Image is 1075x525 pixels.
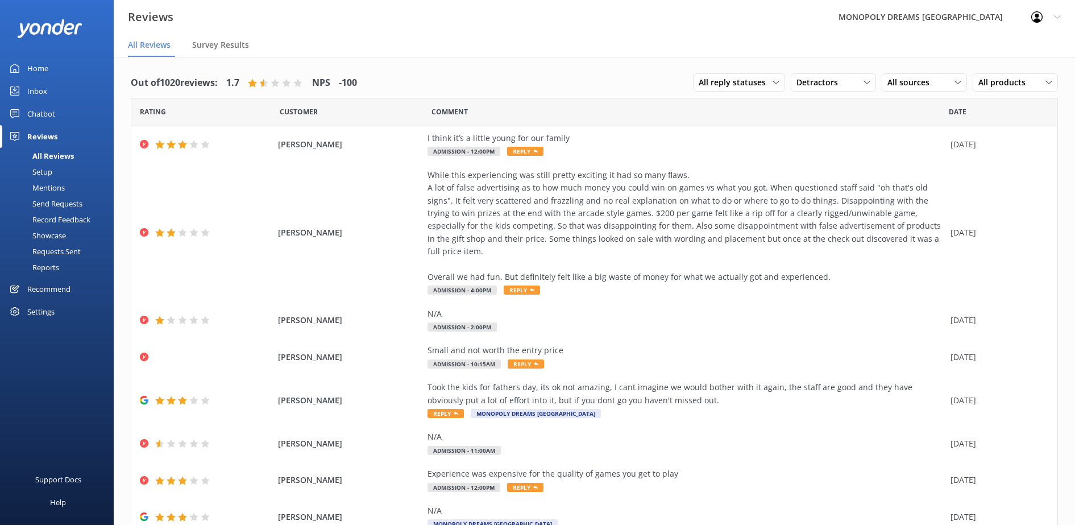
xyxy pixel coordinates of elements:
[507,147,543,156] span: Reply
[7,228,114,243] a: Showcase
[7,212,90,228] div: Record Feedback
[949,106,966,117] span: Date
[50,491,66,514] div: Help
[27,80,47,102] div: Inbox
[17,19,82,38] img: yonder-white-logo.png
[427,147,500,156] span: Admission - 12:00pm
[7,259,114,275] a: Reports
[427,344,945,357] div: Small and not worth the entry price
[131,76,218,90] h4: Out of 1020 reviews:
[951,437,1043,450] div: [DATE]
[508,359,544,369] span: Reply
[278,351,422,363] span: [PERSON_NAME]
[951,351,1043,363] div: [DATE]
[278,226,422,239] span: [PERSON_NAME]
[431,106,468,117] span: Question
[699,76,773,89] span: All reply statuses
[27,278,70,300] div: Recommend
[427,446,501,455] span: Admission - 11:00am
[280,106,318,117] span: Date
[427,505,945,517] div: N/A
[7,212,114,228] a: Record Feedback
[7,180,65,196] div: Mentions
[951,138,1043,151] div: [DATE]
[427,483,500,492] span: Admission - 12:00pm
[796,76,845,89] span: Detractors
[951,511,1043,523] div: [DATE]
[427,323,497,332] span: Admission - 2:00pm
[27,300,55,323] div: Settings
[7,259,59,275] div: Reports
[7,243,114,259] a: Requests Sent
[27,57,48,80] div: Home
[7,180,114,196] a: Mentions
[504,286,540,295] span: Reply
[978,76,1032,89] span: All products
[471,409,601,418] span: MONOPOLY DREAMS [GEOGRAPHIC_DATA]
[7,228,66,243] div: Showcase
[140,106,166,117] span: Date
[128,8,173,26] h3: Reviews
[278,511,422,523] span: [PERSON_NAME]
[7,196,114,212] a: Send Requests
[278,437,422,450] span: [PERSON_NAME]
[278,474,422,486] span: [PERSON_NAME]
[427,468,945,480] div: Experience was expensive for the quality of games you get to play
[427,286,497,295] span: Admission - 4:00pm
[7,148,114,164] a: All Reviews
[226,76,239,90] h4: 1.7
[7,243,81,259] div: Requests Sent
[7,148,74,164] div: All Reviews
[951,314,1043,326] div: [DATE]
[35,468,81,491] div: Support Docs
[427,409,464,418] span: Reply
[27,125,57,148] div: Reviews
[427,169,945,284] div: While this experiencing was still pretty exciting it had so many flaws. A lot of false advertisin...
[507,483,543,492] span: Reply
[887,76,936,89] span: All sources
[427,132,945,144] div: I think it’s a little young for our family
[278,394,422,407] span: [PERSON_NAME]
[951,474,1043,486] div: [DATE]
[7,196,82,212] div: Send Requests
[278,314,422,326] span: [PERSON_NAME]
[312,76,330,90] h4: NPS
[427,431,945,443] div: N/A
[128,39,171,51] span: All Reviews
[427,308,945,320] div: N/A
[427,381,945,407] div: Took the kids for fathers day, its ok not amazing, I cant imagine we would bother with it again, ...
[427,359,501,369] span: Admission - 10:15am
[27,102,55,125] div: Chatbot
[951,226,1043,239] div: [DATE]
[192,39,249,51] span: Survey Results
[7,164,114,180] a: Setup
[951,394,1043,407] div: [DATE]
[339,76,357,90] h4: -100
[278,138,422,151] span: [PERSON_NAME]
[7,164,52,180] div: Setup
